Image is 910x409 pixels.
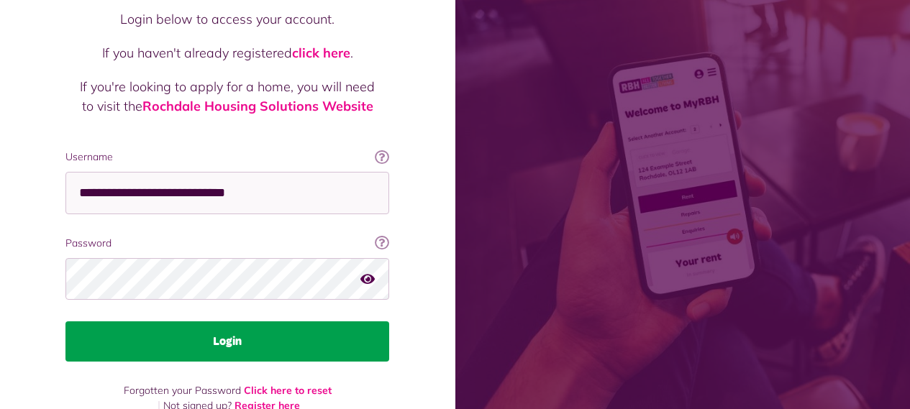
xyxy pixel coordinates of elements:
[65,236,389,251] label: Password
[65,321,389,362] button: Login
[80,77,375,116] p: If you're looking to apply for a home, you will need to visit the
[65,150,389,165] label: Username
[244,384,332,397] a: Click here to reset
[142,98,373,114] a: Rochdale Housing Solutions Website
[292,45,350,61] a: click here
[80,9,375,29] p: Login below to access your account.
[80,43,375,63] p: If you haven't already registered .
[124,384,241,397] span: Forgotten your Password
